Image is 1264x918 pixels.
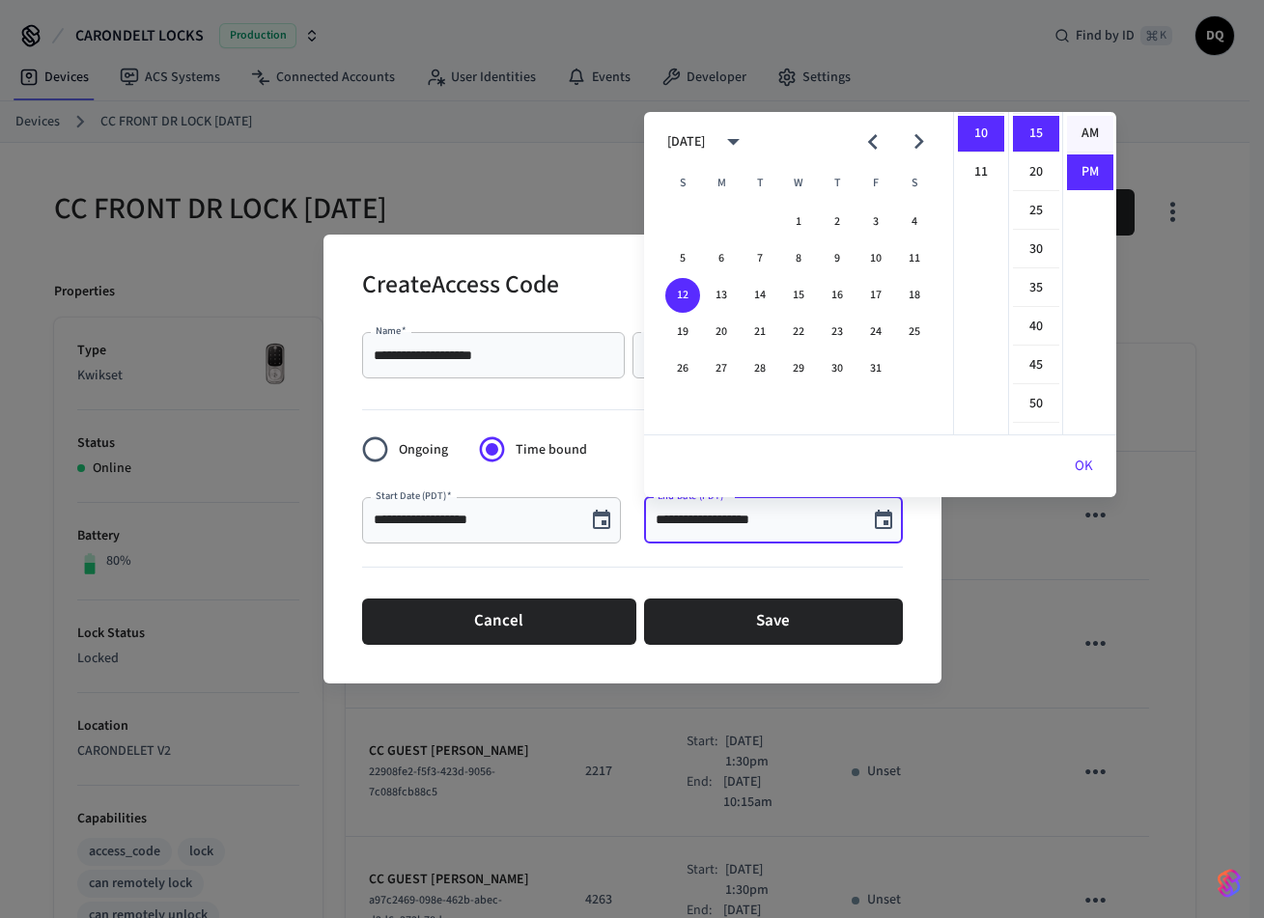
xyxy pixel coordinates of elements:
button: 25 [897,315,932,349]
button: calendar view is open, switch to year view [711,119,756,164]
li: 40 minutes [1013,309,1059,346]
li: AM [1067,116,1113,153]
span: Ongoing [399,440,448,460]
ul: Select minutes [1008,112,1062,434]
button: 18 [897,278,932,313]
button: 27 [704,351,739,386]
button: 17 [858,278,893,313]
button: 3 [858,205,893,239]
li: PM [1067,154,1113,190]
button: 28 [743,351,777,386]
ul: Select hours [954,112,1008,434]
button: 1 [781,205,816,239]
button: 6 [704,241,739,276]
button: 29 [781,351,816,386]
button: Choose date, selected date is Oct 9, 2025 [582,501,621,540]
li: 35 minutes [1013,270,1059,307]
span: Saturday [897,164,932,203]
span: Time bound [516,440,587,460]
label: End Date (PDT) [658,488,728,503]
img: SeamLogoGradient.69752ec5.svg [1218,868,1241,899]
button: 31 [858,351,893,386]
ul: Select meridiem [1062,112,1116,434]
button: Choose date, selected date is Oct 12, 2025 [864,501,903,540]
button: 9 [820,241,855,276]
button: 30 [820,351,855,386]
button: 20 [704,315,739,349]
button: Cancel [362,598,636,645]
button: 5 [665,241,700,276]
button: 15 [781,278,816,313]
button: 22 [781,315,816,349]
li: 20 minutes [1013,154,1059,191]
button: 24 [858,315,893,349]
span: Friday [858,164,893,203]
button: 11 [897,241,932,276]
span: Monday [704,164,739,203]
button: 26 [665,351,700,386]
button: 2 [820,205,855,239]
button: 16 [820,278,855,313]
label: Start Date (PDT) [376,488,451,503]
li: 55 minutes [1013,425,1059,460]
span: Wednesday [781,164,816,203]
li: 25 minutes [1013,193,1059,230]
button: 21 [743,315,777,349]
label: Name [376,323,407,338]
span: Tuesday [743,164,777,203]
button: 12 [665,278,700,313]
button: 7 [743,241,777,276]
h2: Create Access Code [362,258,559,317]
button: Next month [896,119,941,164]
button: 8 [781,241,816,276]
button: Previous month [850,119,895,164]
li: 11 hours [958,154,1004,190]
button: OK [1052,443,1116,489]
button: 23 [820,315,855,349]
span: Thursday [820,164,855,203]
button: 14 [743,278,777,313]
button: Save [644,598,903,645]
div: [DATE] [667,132,705,153]
button: 4 [897,205,932,239]
button: 13 [704,278,739,313]
span: Sunday [665,164,700,203]
button: 10 [858,241,893,276]
button: 19 [665,315,700,349]
li: 50 minutes [1013,386,1059,423]
li: 10 hours [958,116,1004,153]
li: 15 minutes [1013,116,1059,153]
li: 45 minutes [1013,348,1059,384]
li: 30 minutes [1013,232,1059,268]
